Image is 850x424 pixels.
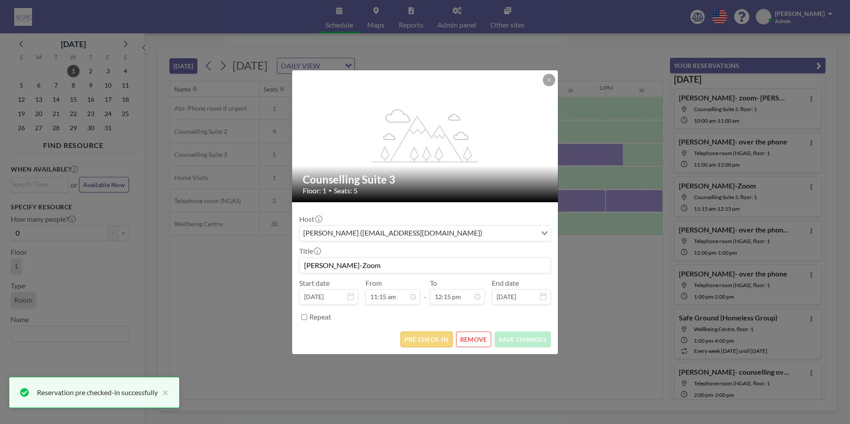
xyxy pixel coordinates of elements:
[303,186,326,195] span: Floor: 1
[329,187,332,194] span: •
[37,387,158,398] div: Reservation pre checked-in successfully
[309,312,331,321] label: Repeat
[299,215,321,224] label: Host
[485,228,536,239] input: Search for option
[299,279,329,288] label: Start date
[300,226,550,241] div: Search for option
[430,279,437,288] label: To
[303,173,548,186] h2: Counselling Suite 3
[158,387,168,398] button: close
[334,186,357,195] span: Seats: 5
[299,247,320,256] label: Title
[492,279,519,288] label: End date
[424,282,426,301] span: -
[456,332,491,347] button: REMOVE
[301,228,484,239] span: [PERSON_NAME] ([EMAIL_ADDRESS][DOMAIN_NAME])
[365,279,382,288] label: From
[401,332,453,347] button: PRE CHECK-IN
[495,332,551,347] button: SAVE CHANGES
[373,108,478,162] g: flex-grow: 1.2;
[300,258,550,273] input: (No title)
